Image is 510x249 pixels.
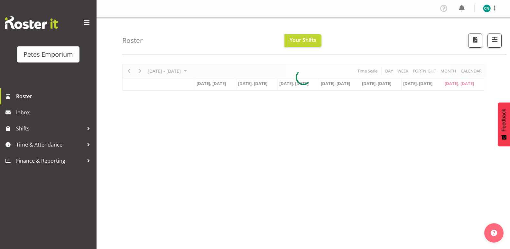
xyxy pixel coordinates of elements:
span: Time & Attendance [16,140,84,149]
span: Feedback [501,109,507,131]
img: christine-neville11214.jpg [483,5,491,12]
button: Download a PDF of the roster according to the set date range. [468,34,482,48]
span: Shifts [16,124,84,133]
span: Your Shifts [290,36,316,43]
div: Petes Emporium [23,50,73,59]
span: Roster [16,91,93,101]
button: Filter Shifts [487,34,502,48]
span: Finance & Reporting [16,156,84,166]
button: Feedback - Show survey [498,102,510,146]
span: Inbox [16,108,93,117]
h4: Roster [122,37,143,44]
img: Rosterit website logo [5,16,58,29]
img: help-xxl-2.png [491,230,497,236]
button: Your Shifts [284,34,321,47]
